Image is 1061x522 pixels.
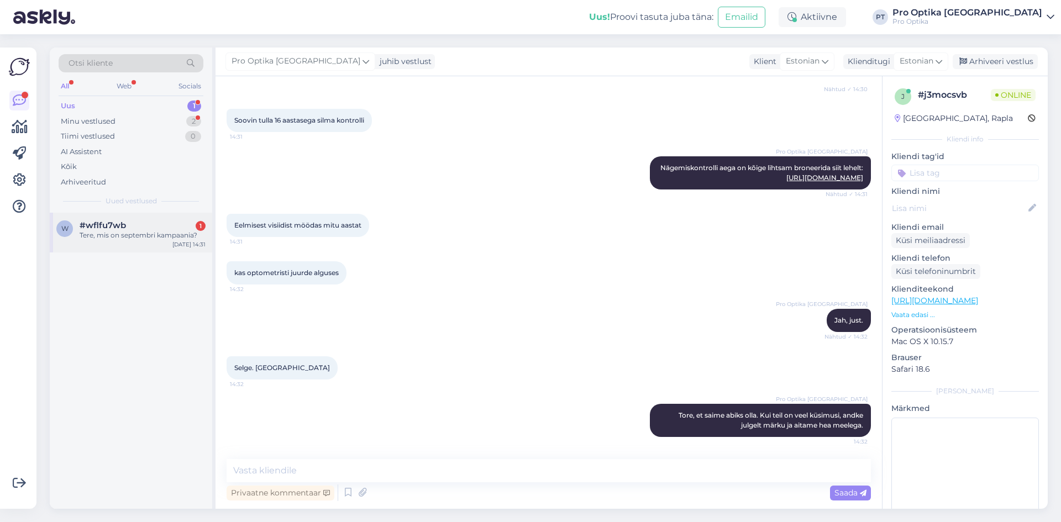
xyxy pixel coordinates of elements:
div: Socials [176,79,203,93]
span: Otsi kliente [69,57,113,69]
div: 2 [186,116,201,127]
span: 14:32 [230,285,271,293]
p: Kliendi nimi [891,186,1039,197]
div: Minu vestlused [61,116,115,127]
p: Vaata edasi ... [891,310,1039,320]
span: Uued vestlused [106,196,157,206]
span: Pro Optika [GEOGRAPHIC_DATA] [776,147,868,156]
div: Proovi tasuta juba täna: [589,10,713,24]
div: Arhiveeritud [61,177,106,188]
div: AI Assistent [61,146,102,157]
span: Pro Optika [GEOGRAPHIC_DATA] [776,395,868,403]
div: PT [873,9,888,25]
div: Web [114,79,134,93]
span: Estonian [786,55,820,67]
div: Arhiveeri vestlus [953,54,1038,69]
div: Kliendi info [891,134,1039,144]
div: # j3mocsvb [918,88,991,102]
p: Mac OS X 10.15.7 [891,336,1039,347]
span: 14:31 [230,238,271,246]
span: 14:32 [826,437,868,446]
span: #wflfu7wb [80,220,126,230]
div: Privaatne kommentaar [227,486,334,500]
div: [DATE] 14:31 [172,240,206,249]
span: Estonian [900,55,933,67]
span: w [61,224,69,233]
span: Selge. [GEOGRAPHIC_DATA] [234,363,330,372]
span: kas optometristi juurde alguses [234,268,339,277]
div: Küsi telefoninumbrit [891,264,980,279]
span: Eelmisest visiidist möödas mitu aastat [234,221,361,229]
p: Brauser [891,352,1039,363]
a: [URL][DOMAIN_NAME] [891,296,978,305]
a: Pro Optika [GEOGRAPHIC_DATA]Pro Optika [892,8,1054,26]
span: Jah, just. [834,316,863,324]
span: 14:32 [230,380,271,388]
div: Küsi meiliaadressi [891,233,970,248]
div: Tere, mis on septembri kampaania? [80,230,206,240]
p: Operatsioonisüsteem [891,324,1039,336]
span: Nägemiskontrolli aega on kõige lihtsam broneerida siit lehelt: [660,164,863,182]
div: All [59,79,71,93]
div: [PERSON_NAME] [891,386,1039,396]
div: 1 [187,101,201,112]
div: Tiimi vestlused [61,131,115,142]
div: 0 [185,131,201,142]
img: Askly Logo [9,56,30,77]
div: Uus [61,101,75,112]
div: [GEOGRAPHIC_DATA], Rapla [895,113,1013,124]
span: j [901,92,905,101]
span: Saada [834,488,866,498]
span: Nähtud ✓ 14:31 [826,190,868,198]
span: 14:31 [230,133,271,141]
span: Soovin tulla 16 aastasega silma kontrolli [234,116,364,124]
div: 1 [196,221,206,231]
b: Uus! [589,12,610,22]
p: Märkmed [891,403,1039,414]
div: Aktiivne [779,7,846,27]
span: Online [991,89,1036,101]
span: Pro Optika [GEOGRAPHIC_DATA] [232,55,360,67]
div: Pro Optika [892,17,1042,26]
div: juhib vestlust [375,56,432,67]
input: Lisa tag [891,165,1039,181]
div: Pro Optika [GEOGRAPHIC_DATA] [892,8,1042,17]
div: Kõik [61,161,77,172]
p: Klienditeekond [891,283,1039,295]
a: [URL][DOMAIN_NAME] [786,173,863,182]
span: Pro Optika [GEOGRAPHIC_DATA] [776,300,868,308]
p: Safari 18.6 [891,363,1039,375]
span: Nähtud ✓ 14:32 [824,333,868,341]
div: Klienditugi [843,56,890,67]
span: Tore, et saime abiks olla. Kui teil on veel küsimusi, andke julgelt märku ja aitame hea meelega. [679,411,865,429]
p: Kliendi email [891,222,1039,233]
div: Klient [749,56,776,67]
span: Nähtud ✓ 14:30 [824,85,868,93]
p: Kliendi tag'id [891,151,1039,162]
input: Lisa nimi [892,202,1026,214]
p: Kliendi telefon [891,252,1039,264]
button: Emailid [718,7,765,28]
